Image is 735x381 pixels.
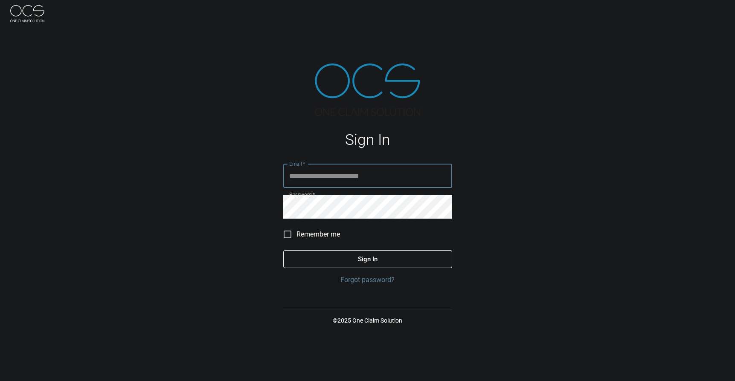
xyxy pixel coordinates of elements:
[283,250,452,268] button: Sign In
[10,5,44,22] img: ocs-logo-white-transparent.png
[315,63,420,116] img: ocs-logo-tra.png
[289,160,305,167] label: Email
[283,131,452,149] h1: Sign In
[283,316,452,325] p: © 2025 One Claim Solution
[296,229,340,240] span: Remember me
[289,191,315,198] label: Password
[283,275,452,285] a: Forgot password?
